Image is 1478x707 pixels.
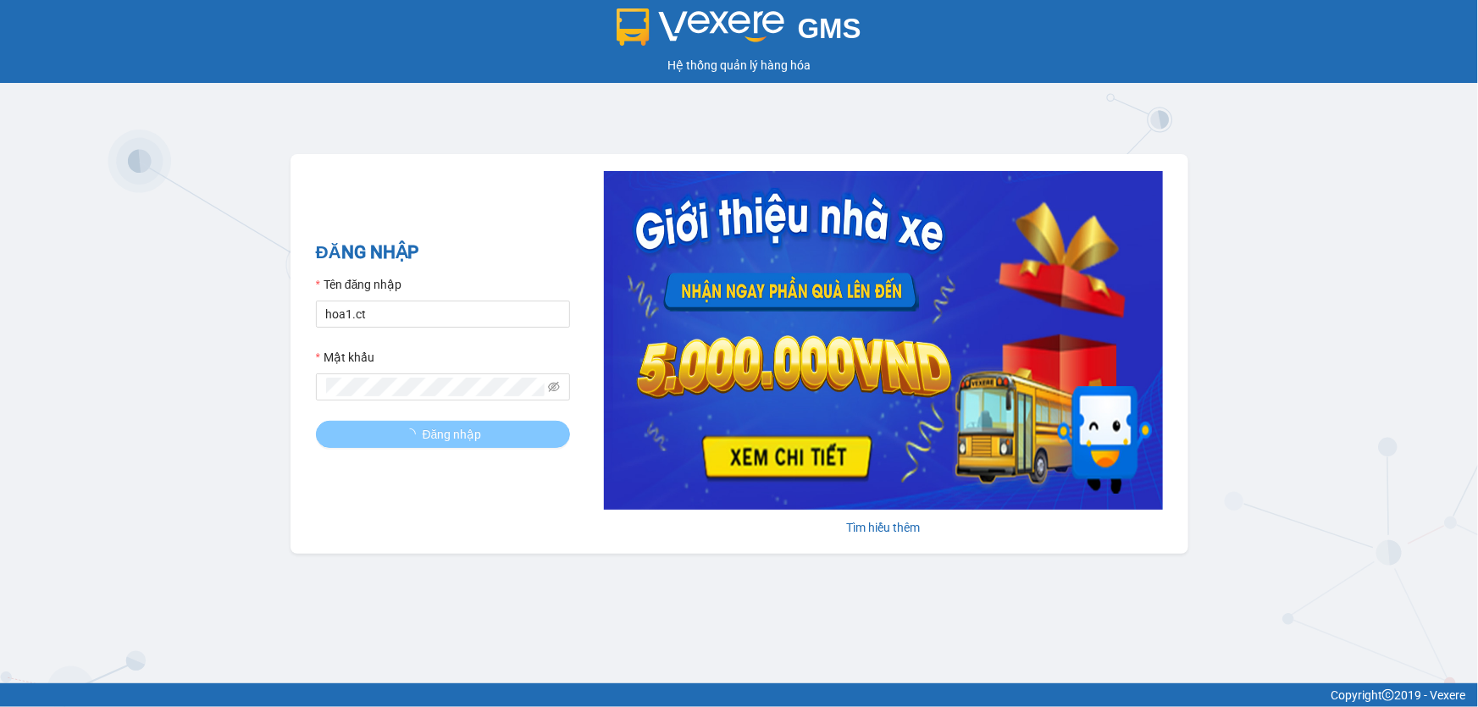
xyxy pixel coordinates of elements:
h2: ĐĂNG NHẬP [316,239,570,267]
label: Mật khẩu [316,348,374,367]
div: Copyright 2019 - Vexere [13,686,1465,704]
input: Tên đăng nhập [316,301,570,328]
span: loading [404,428,423,440]
img: logo 2 [617,8,784,46]
span: GMS [798,13,861,44]
span: eye-invisible [548,381,560,393]
button: Đăng nhập [316,421,570,448]
div: Tìm hiểu thêm [604,518,1163,537]
a: GMS [617,25,861,39]
span: copyright [1382,689,1394,701]
label: Tên đăng nhập [316,275,402,294]
span: Đăng nhập [423,425,482,444]
div: Hệ thống quản lý hàng hóa [4,56,1474,75]
input: Mật khẩu [326,378,545,396]
img: banner-0 [604,171,1163,510]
